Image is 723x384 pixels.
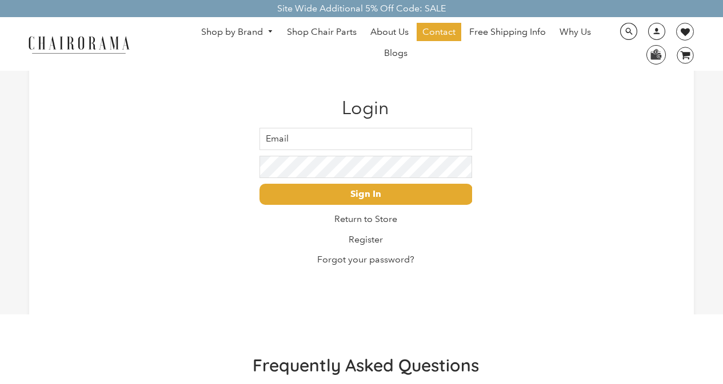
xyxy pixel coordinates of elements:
[560,26,591,38] span: Why Us
[195,23,279,41] a: Shop by Brand
[259,128,473,150] input: Email
[22,34,136,54] img: chairorama
[317,254,414,265] a: Forgot your password?
[417,23,461,41] a: Contact
[370,26,409,38] span: About Us
[281,23,362,41] a: Shop Chair Parts
[647,46,665,63] img: WhatsApp_Image_2024-07-12_at_16.23.01.webp
[129,354,602,376] h2: Frequently Asked Questions
[259,97,473,119] h1: Login
[259,184,473,205] input: Sign In
[287,26,357,38] span: Shop Chair Parts
[422,26,456,38] span: Contact
[349,234,383,245] a: Register
[464,23,552,41] a: Free Shipping Info
[185,23,608,65] nav: DesktopNavigation
[554,23,597,41] a: Why Us
[384,47,408,59] span: Blogs
[469,26,546,38] span: Free Shipping Info
[378,44,413,62] a: Blogs
[334,213,397,224] a: Return to Store
[365,23,414,41] a: About Us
